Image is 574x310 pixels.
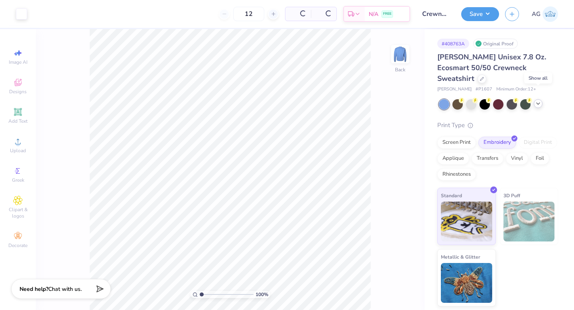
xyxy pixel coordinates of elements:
span: [PERSON_NAME] [437,86,472,93]
span: Metallic & Glitter [441,253,480,261]
span: Standard [441,191,462,200]
button: Save [461,7,499,21]
span: [PERSON_NAME] Unisex 7.8 Oz. Ecosmart 50/50 Crewneck Sweatshirt [437,52,546,83]
img: Back [392,46,408,62]
div: # 408763A [437,39,469,49]
div: Vinyl [506,153,528,165]
div: Show all [524,73,552,84]
div: Original Proof [473,39,518,49]
span: Add Text [8,118,28,124]
strong: Need help? [20,285,48,293]
span: Clipart & logos [4,206,32,219]
div: Digital Print [519,137,557,149]
span: Minimum Order: 12 + [496,86,536,93]
div: Transfers [472,153,503,165]
img: Metallic & Glitter [441,263,492,303]
span: N/A [369,10,378,18]
img: 3D Puff [503,202,555,241]
img: Standard [441,202,492,241]
div: Print Type [437,121,558,130]
span: FREE [383,11,391,17]
span: 3D Puff [503,191,520,200]
span: # P1607 [476,86,492,93]
span: AG [532,10,541,19]
input: Untitled Design [416,6,455,22]
span: Decorate [8,242,28,249]
a: AG [532,6,558,22]
div: Applique [437,153,469,165]
span: Upload [10,147,26,154]
span: Greek [12,177,24,183]
span: Designs [9,88,27,95]
div: Rhinestones [437,169,476,181]
div: Back [395,66,405,73]
span: Chat with us. [48,285,82,293]
span: 100 % [256,291,268,298]
img: Anuska Ghosh [543,6,558,22]
div: Foil [531,153,549,165]
div: Embroidery [478,137,516,149]
input: – – [233,7,264,21]
span: Image AI [9,59,28,65]
div: Screen Print [437,137,476,149]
